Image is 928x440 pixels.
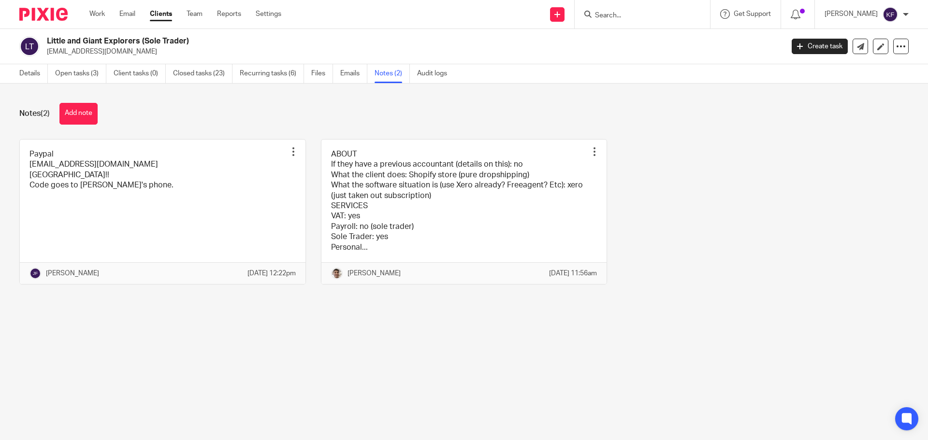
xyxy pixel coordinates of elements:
[348,269,401,278] p: [PERSON_NAME]
[417,64,454,83] a: Audit logs
[311,64,333,83] a: Files
[256,9,281,19] a: Settings
[173,64,232,83] a: Closed tasks (23)
[47,36,631,46] h2: Little and Giant Explorers (Sole Trader)
[19,36,40,57] img: svg%3E
[19,109,50,119] h1: Notes
[55,64,106,83] a: Open tasks (3)
[883,7,898,22] img: svg%3E
[187,9,203,19] a: Team
[247,269,296,278] p: [DATE] 12:22pm
[119,9,135,19] a: Email
[549,269,597,278] p: [DATE] 11:56am
[29,268,41,279] img: svg%3E
[19,64,48,83] a: Details
[792,39,848,54] a: Create task
[331,268,343,279] img: PXL_20240409_141816916.jpg
[89,9,105,19] a: Work
[59,103,98,125] button: Add note
[114,64,166,83] a: Client tasks (0)
[19,8,68,21] img: Pixie
[734,11,771,17] span: Get Support
[41,110,50,117] span: (2)
[594,12,681,20] input: Search
[47,47,777,57] p: [EMAIL_ADDRESS][DOMAIN_NAME]
[375,64,410,83] a: Notes (2)
[46,269,99,278] p: [PERSON_NAME]
[825,9,878,19] p: [PERSON_NAME]
[240,64,304,83] a: Recurring tasks (6)
[150,9,172,19] a: Clients
[217,9,241,19] a: Reports
[340,64,367,83] a: Emails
